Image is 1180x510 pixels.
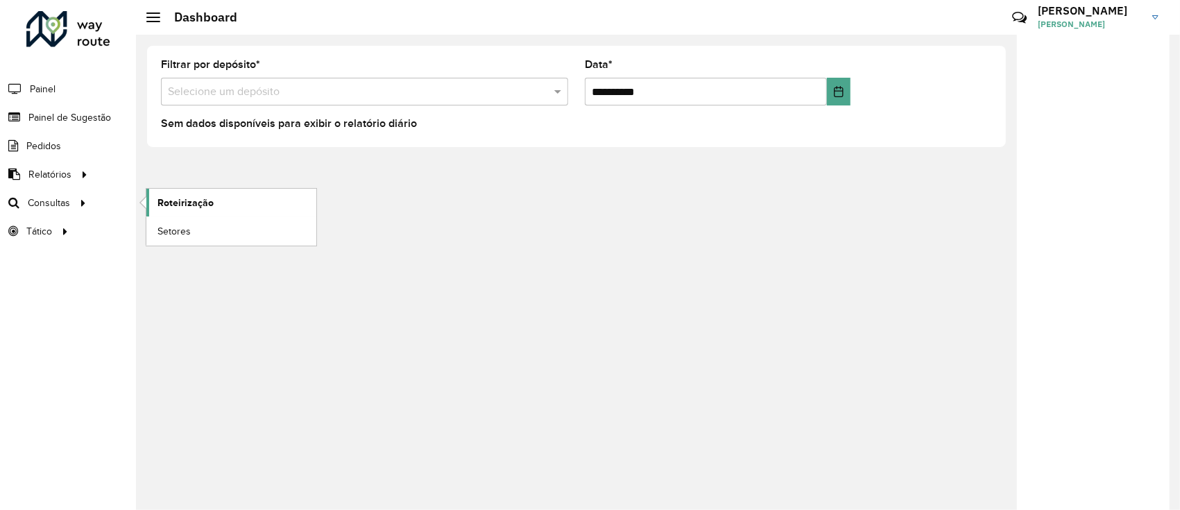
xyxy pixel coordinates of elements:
[1038,18,1142,31] span: [PERSON_NAME]
[1038,4,1142,17] h3: [PERSON_NAME]
[26,224,52,239] span: Tático
[146,189,316,216] a: Roteirização
[157,196,214,210] span: Roteirização
[28,110,111,125] span: Painel de Sugestão
[28,196,70,210] span: Consultas
[157,224,191,239] span: Setores
[1004,3,1034,33] a: Contato Rápido
[161,115,417,132] label: Sem dados disponíveis para exibir o relatório diário
[146,217,316,245] a: Setores
[28,167,71,182] span: Relatórios
[30,82,55,96] span: Painel
[26,139,61,153] span: Pedidos
[585,56,613,73] label: Data
[161,56,260,73] label: Filtrar por depósito
[160,10,237,25] h2: Dashboard
[827,78,850,105] button: Choose Date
